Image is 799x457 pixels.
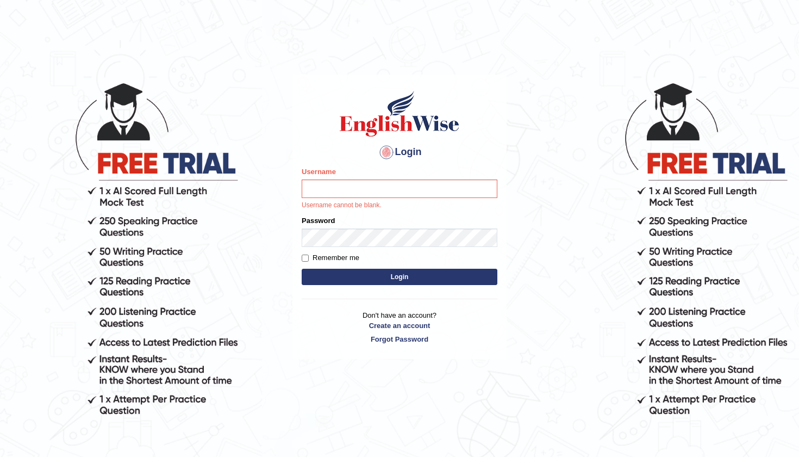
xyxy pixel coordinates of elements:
a: Create an account [302,320,497,331]
p: Username cannot be blank. [302,201,497,211]
input: Remember me [302,255,309,262]
h4: Login [302,144,497,161]
label: Username [302,166,336,177]
img: Logo of English Wise sign in for intelligent practice with AI [338,89,461,138]
label: Remember me [302,252,359,263]
button: Login [302,269,497,285]
p: Don't have an account? [302,310,497,344]
label: Password [302,215,335,226]
a: Forgot Password [302,334,497,344]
